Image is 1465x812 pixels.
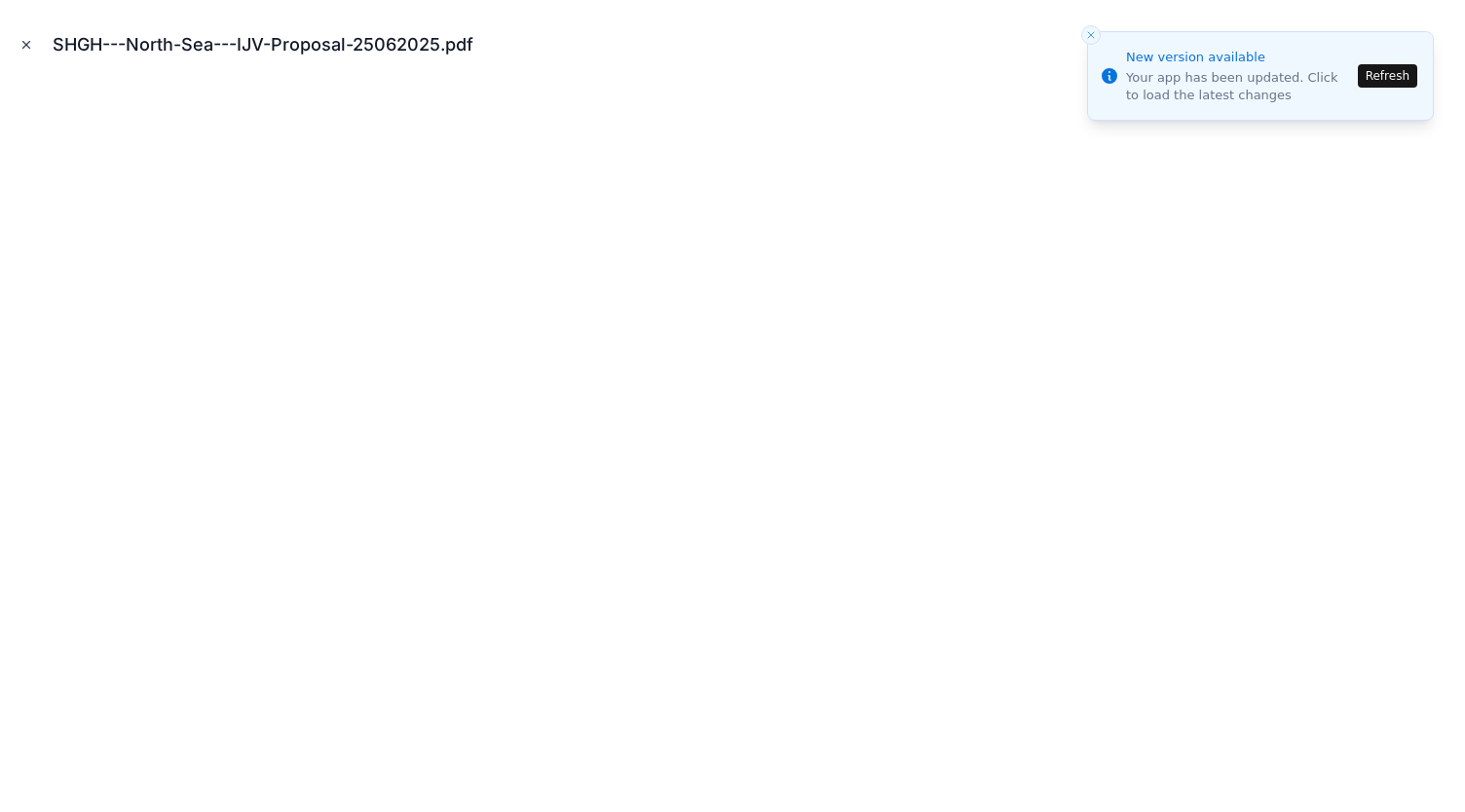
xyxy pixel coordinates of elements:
[16,82,1449,796] iframe: pdf-iframe
[53,31,489,58] div: SHGH---North-Sea---IJV-Proposal-25062025.pdf
[1126,48,1352,67] div: New version available
[1358,64,1417,88] button: Refresh
[16,34,37,55] button: Close modal
[1081,25,1101,45] button: Close toast
[1126,69,1352,104] div: Your app has been updated. Click to load the latest changes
